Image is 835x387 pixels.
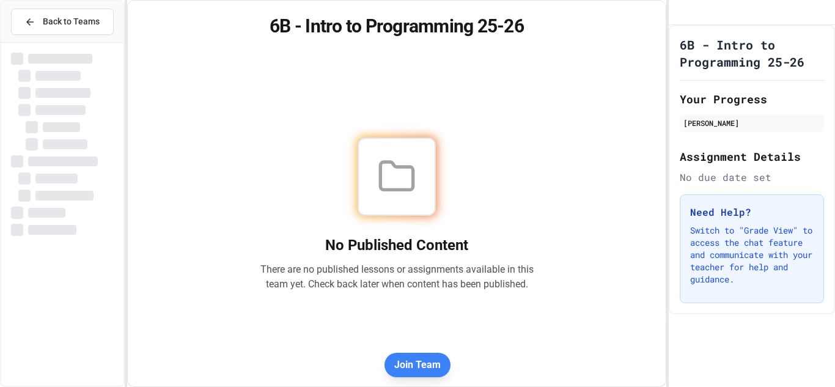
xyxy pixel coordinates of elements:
div: No due date set [680,170,824,185]
h2: Assignment Details [680,148,824,165]
h1: 6B - Intro to Programming 25-26 [680,36,824,70]
p: There are no published lessons or assignments available in this team yet. Check back later when c... [260,262,534,292]
span: Back to Teams [43,15,100,28]
p: Switch to "Grade View" to access the chat feature and communicate with your teacher for help and ... [690,224,814,286]
button: Back to Teams [11,9,114,35]
button: Join Team [384,353,451,377]
h2: Your Progress [680,90,824,108]
h3: Need Help? [690,205,814,219]
h2: No Published Content [260,235,534,255]
div: [PERSON_NAME] [683,117,820,128]
h1: 6B - Intro to Programming 25-26 [142,15,652,37]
